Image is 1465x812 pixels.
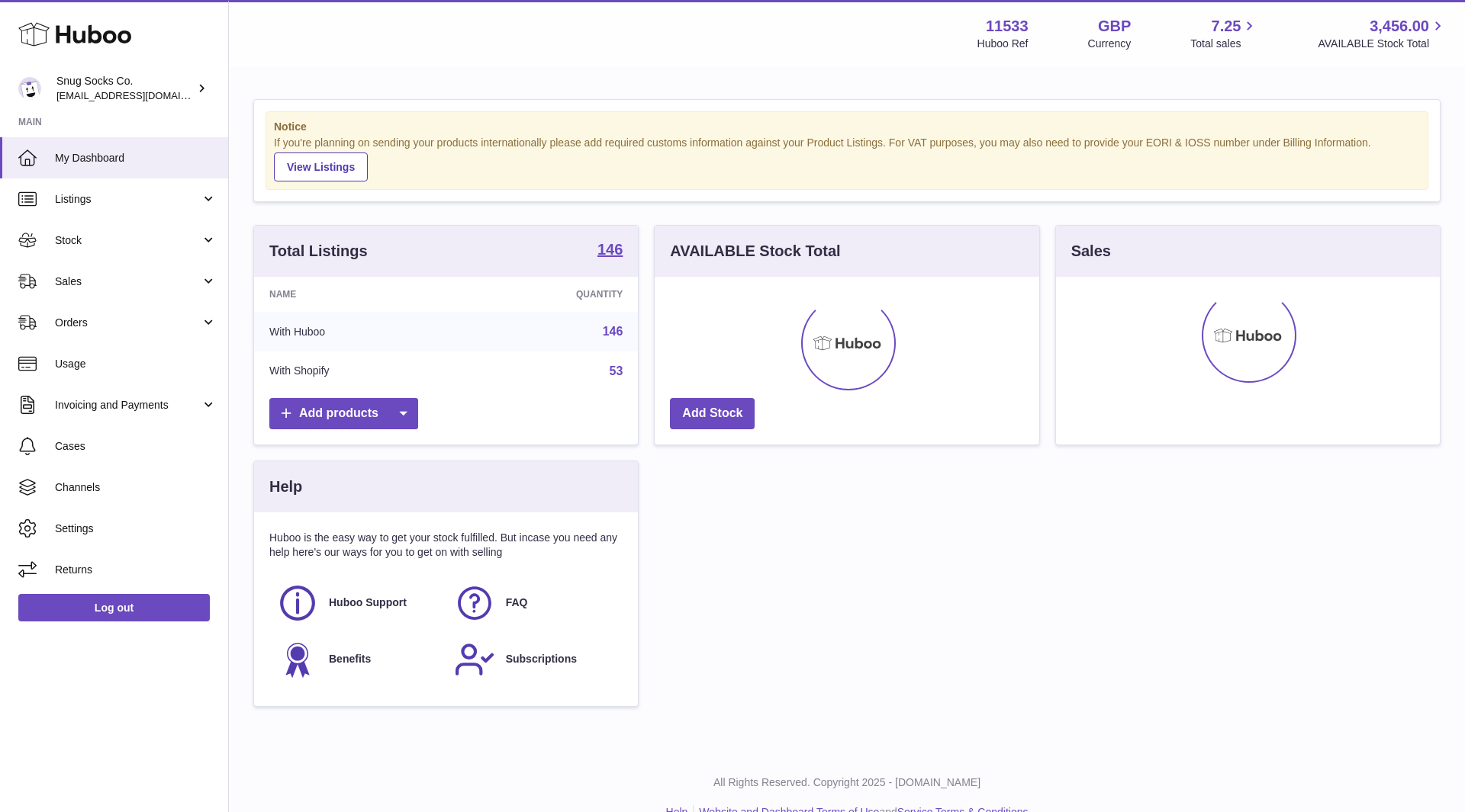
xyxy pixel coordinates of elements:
span: Usage [55,357,217,371]
a: 53 [610,364,623,377]
a: Add Stock [670,398,755,429]
strong: 146 [597,242,623,257]
span: AVAILABLE Stock Total [1318,37,1447,51]
strong: Notice [274,120,1420,134]
a: Add products [269,398,418,429]
span: 7.25 [1212,16,1241,37]
strong: 11533 [986,16,1029,37]
td: With Huboo [254,312,461,351]
h3: Help [269,477,302,497]
h3: Sales [1071,241,1111,262]
span: Subscriptions [506,652,577,666]
div: Currency [1088,37,1132,51]
span: Stock [55,233,201,248]
span: Total sales [1190,37,1258,51]
th: Name [254,277,461,312]
th: Quantity [461,277,638,312]
span: Listings [55,192,201,207]
div: Huboo Ref [977,37,1029,51]
span: My Dashboard [55,151,217,165]
a: FAQ [454,583,616,624]
span: Invoicing and Payments [55,398,201,412]
a: 146 [603,325,623,338]
span: [EMAIL_ADDRESS][DOMAIN_NAME] [56,89,224,101]
span: Huboo Support [329,595,407,610]
h3: AVAILABLE Stock Total [670,241,840,262]
div: If you're planning on sending your products internationally please add required customs informati... [274,136,1420,181]
span: Returns [55,563,217,577]
h3: Total Listings [269,241,368,262]
a: Benefits [277,639,439,680]
td: With Shopify [254,351,461,391]
img: info@snugsocks.co.uk [18,77,41,100]
a: Log out [18,594,210,621]
a: 146 [597,242,623,260]
p: All Rights Reserved. Copyright 2025 - [DOMAIN_NAME] [241,775,1453,790]
a: 3,456.00 AVAILABLE Stock Total [1318,16,1447,51]
a: 7.25 Total sales [1190,16,1258,51]
a: Subscriptions [454,639,616,680]
p: Huboo is the easy way to get your stock fulfilled. But incase you need any help here's our ways f... [269,531,623,560]
span: Settings [55,522,217,536]
strong: GBP [1098,16,1131,37]
span: Cases [55,439,217,454]
span: Channels [55,480,217,495]
span: Orders [55,316,201,330]
div: Snug Socks Co. [56,74,194,103]
span: 3,456.00 [1370,16,1429,37]
span: Sales [55,274,201,289]
a: Huboo Support [277,583,439,624]
span: FAQ [506,595,528,610]
span: Benefits [329,652,371,666]
a: View Listings [274,152,368,181]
